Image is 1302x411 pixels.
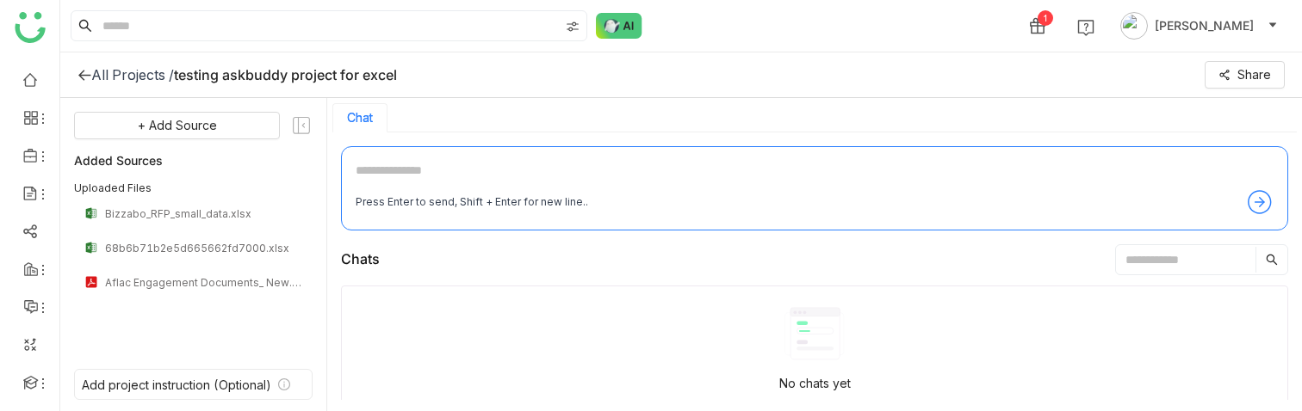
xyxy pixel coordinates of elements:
[74,181,313,196] div: Uploaded Files
[74,112,280,139] button: + Add Source
[105,242,302,255] div: 68b6b71b2e5d665662fd7000.xlsx
[74,150,313,170] div: Added Sources
[174,66,397,83] div: testing askbuddy project for excel
[1120,12,1148,40] img: avatar
[779,374,851,393] div: No chats yet
[1077,19,1094,36] img: help.svg
[82,377,271,392] div: Add project instruction (Optional)
[1117,12,1281,40] button: [PERSON_NAME]
[84,241,98,255] img: xlsx.svg
[1038,10,1053,26] div: 1
[138,116,217,135] span: + Add Source
[356,194,588,211] div: Press Enter to send, Shift + Enter for new line..
[341,248,380,270] div: Chats
[84,275,98,289] img: pdf.svg
[1155,16,1254,35] span: [PERSON_NAME]
[566,20,580,34] img: search-type.svg
[105,276,302,289] div: Aflac Engagement Documents_ New.pdf
[1205,61,1285,89] button: Share
[15,12,46,43] img: logo
[105,207,302,220] div: Bizzabo_RFP_small_data.xlsx
[84,206,98,220] img: xlsx.svg
[91,66,174,83] div: All Projects /
[1237,65,1271,84] span: Share
[596,13,642,39] img: ask-buddy-normal.svg
[347,111,373,125] button: Chat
